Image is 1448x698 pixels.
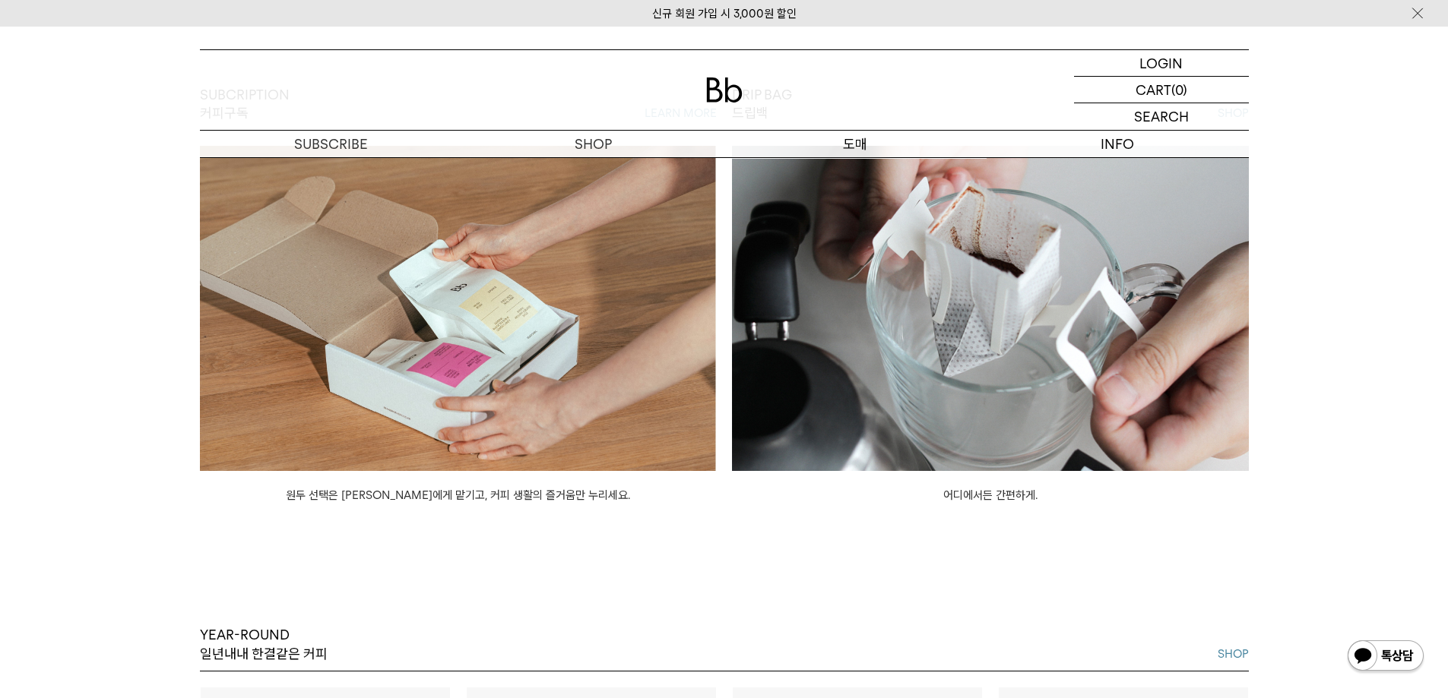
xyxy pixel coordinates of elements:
[1346,639,1425,675] img: 카카오톡 채널 1:1 채팅 버튼
[987,131,1249,157] p: INFO
[724,131,987,157] p: 도매
[1171,77,1187,103] p: (0)
[732,146,1249,471] img: 드립백 구매
[1136,77,1171,103] p: CART
[200,626,328,663] p: YEAR-ROUND 일년내내 한결같은 커피
[706,77,743,103] img: 로고
[1139,50,1183,76] p: LOGIN
[1074,50,1249,77] a: LOGIN
[1074,77,1249,103] a: CART (0)
[286,488,630,502] a: 원두 선택은 [PERSON_NAME]에게 맡기고, 커피 생활의 즐거움만 누리세요.
[1134,103,1189,130] p: SEARCH
[462,131,724,157] a: SHOP
[724,158,987,184] a: 도매 서비스
[652,7,797,21] a: 신규 회원 가입 시 3,000원 할인
[943,488,1038,502] a: 어디에서든 간편하게.
[200,146,717,471] img: 커피 정기구매
[1218,645,1249,663] a: SHOP
[200,131,462,157] a: SUBSCRIBE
